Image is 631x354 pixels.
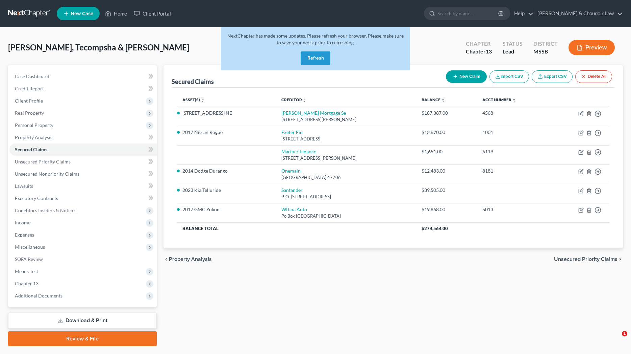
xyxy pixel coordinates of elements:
a: Acct Number unfold_more [482,97,516,102]
span: Property Analysis [169,257,212,262]
button: Unsecured Priority Claims chevron_right [554,257,623,262]
span: SOFA Review [15,256,43,262]
div: MSSB [533,48,558,56]
a: Property Analysis [9,131,157,143]
div: Secured Claims [172,78,214,86]
div: $187,387.00 [422,110,472,116]
span: 13 [486,48,492,54]
div: [STREET_ADDRESS] [281,136,411,142]
span: Chapter 13 [15,281,39,286]
span: 1 [622,331,627,336]
a: Onemain [281,168,301,174]
button: Delete All [575,70,612,83]
a: Exeter Fin [281,129,303,135]
span: New Case [71,11,93,16]
i: chevron_left [163,257,169,262]
div: Chapter [466,40,492,48]
li: 2023 Kia Telluride [182,187,271,194]
input: Search by name... [437,7,499,20]
a: Download & Print [8,313,157,329]
a: Secured Claims [9,143,157,156]
button: Preview [569,40,615,55]
a: Asset(s) unfold_more [182,97,205,102]
button: Import CSV [489,70,529,83]
div: $1,651.00 [422,148,472,155]
span: Unsecured Nonpriority Claims [15,171,79,177]
span: Property Analysis [15,134,52,140]
div: 1001 [482,129,545,136]
button: Refresh [301,51,330,65]
span: Case Dashboard [15,73,49,79]
div: $12,483.00 [422,168,472,174]
a: SOFA Review [9,253,157,265]
div: District [533,40,558,48]
a: Unsecured Priority Claims [9,156,157,168]
span: Income [15,220,30,225]
a: Review & File [8,331,157,346]
div: 8181 [482,168,545,174]
span: $274,564.00 [422,226,448,231]
a: Creditor unfold_more [281,97,307,102]
div: [STREET_ADDRESS][PERSON_NAME] [281,116,411,123]
div: [GEOGRAPHIC_DATA] 47706 [281,174,411,181]
span: Miscellaneous [15,244,45,250]
a: Case Dashboard [9,70,157,83]
span: Additional Documents [15,293,62,298]
th: Balance Total [177,222,416,235]
a: Santander [281,187,303,193]
div: Status [503,40,523,48]
a: Wfbna Auto [281,206,307,212]
a: Home [102,7,130,20]
a: Unsecured Nonpriority Claims [9,168,157,180]
span: Personal Property [15,122,53,128]
i: unfold_more [512,98,516,102]
a: Balance unfold_more [422,97,445,102]
span: [PERSON_NAME], Tecompsha & [PERSON_NAME] [8,42,189,52]
a: [PERSON_NAME] & Choudoir Law [534,7,623,20]
div: Chapter [466,48,492,56]
a: Executory Contracts [9,192,157,204]
a: Credit Report [9,83,157,95]
div: $19,868.00 [422,206,472,213]
button: chevron_left Property Analysis [163,257,212,262]
span: Executory Contracts [15,195,58,201]
span: NextChapter has made some updates. Please refresh your browser. Please make sure to save your wor... [227,33,404,45]
span: Unsecured Priority Claims [15,159,71,164]
iframe: Intercom live chat [608,331,624,347]
div: Lead [503,48,523,56]
span: Secured Claims [15,147,47,152]
div: 6119 [482,148,545,155]
li: 2017 GMC Yukon [182,206,271,213]
span: Codebtors Insiders & Notices [15,207,76,213]
a: Export CSV [532,70,573,83]
i: unfold_more [201,98,205,102]
div: 5013 [482,206,545,213]
li: 2017 Nissan Rogue [182,129,271,136]
div: $39,505.00 [422,187,472,194]
span: Client Profile [15,98,43,104]
span: Expenses [15,232,34,238]
button: New Claim [446,70,487,83]
a: Client Portal [130,7,174,20]
span: Unsecured Priority Claims [554,257,617,262]
a: [PERSON_NAME] Mortgage Se [281,110,346,116]
a: Lawsuits [9,180,157,192]
div: Po Box [GEOGRAPHIC_DATA] [281,213,411,219]
li: 2014 Dodge Durango [182,168,271,174]
div: [STREET_ADDRESS][PERSON_NAME] [281,155,411,161]
span: Real Property [15,110,44,116]
span: Means Test [15,268,38,274]
span: Credit Report [15,86,44,91]
span: Lawsuits [15,183,33,189]
li: [STREET_ADDRESS] NE [182,110,271,116]
i: unfold_more [303,98,307,102]
a: Help [511,7,533,20]
i: chevron_right [617,257,623,262]
div: $13,670.00 [422,129,472,136]
a: Mariner Finance [281,149,316,154]
i: unfold_more [441,98,445,102]
div: 4568 [482,110,545,116]
div: P. O. [STREET_ADDRESS] [281,194,411,200]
